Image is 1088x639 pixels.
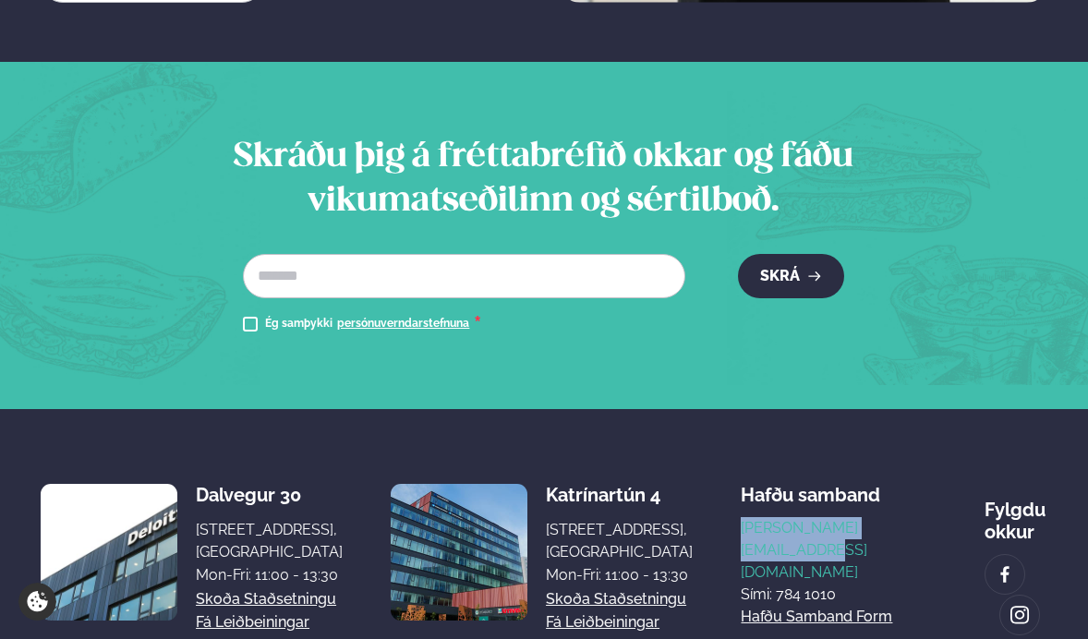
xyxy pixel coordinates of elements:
span: Hafðu samband [741,469,880,506]
img: image alt [391,484,527,621]
a: Skoða staðsetningu [196,588,336,610]
img: image alt [1009,605,1030,626]
div: Dalvegur 30 [196,484,343,506]
div: [STREET_ADDRESS], [GEOGRAPHIC_DATA] [546,519,693,563]
div: Mon-Fri: 11:00 - 13:30 [546,564,693,586]
h2: Skráðu þig á fréttabréfið okkar og fáðu vikumatseðilinn og sértilboð. [180,136,907,224]
div: Ég samþykki [265,313,481,335]
img: image alt [995,564,1015,585]
a: image alt [985,555,1024,594]
a: persónuverndarstefnuna [337,317,469,332]
p: Sími: 784 1010 [741,584,936,606]
div: Fylgdu okkur [985,484,1047,543]
div: Mon-Fri: 11:00 - 13:30 [196,564,343,586]
img: image alt [41,484,177,621]
a: Fá leiðbeiningar [546,611,659,633]
button: Skrá [738,254,844,298]
a: Hafðu samband form [741,606,892,628]
a: Cookie settings [18,583,56,621]
a: Skoða staðsetningu [546,588,686,610]
a: Fá leiðbeiningar [196,611,309,633]
div: Katrínartún 4 [546,484,693,506]
a: [PERSON_NAME][EMAIL_ADDRESS][DOMAIN_NAME] [741,517,936,584]
div: [STREET_ADDRESS], [GEOGRAPHIC_DATA] [196,519,343,563]
a: image alt [1000,596,1039,634]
